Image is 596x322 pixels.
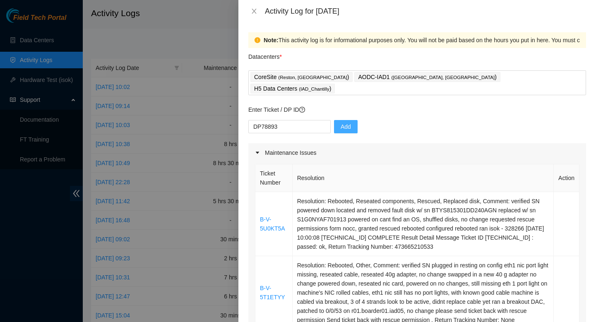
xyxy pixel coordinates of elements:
th: Action [554,164,579,192]
td: Resolution: Rebooted, Reseated components, Rescued, Replaced disk, Comment: verified SN powered d... [293,192,554,256]
span: question-circle [299,107,305,113]
span: close [251,8,257,14]
p: CoreSite ) [254,72,349,82]
span: ( [GEOGRAPHIC_DATA], [GEOGRAPHIC_DATA] [392,75,495,80]
span: ( IAD_Chantilly [299,87,329,91]
a: B-V-5U0KT5A [260,216,285,232]
button: Close [248,7,260,15]
p: Enter Ticket / DP ID [248,105,586,114]
a: B-V-5T1ETYY [260,285,285,300]
span: ( Reston, [GEOGRAPHIC_DATA] [278,75,347,80]
th: Ticket Number [255,164,293,192]
p: AODC-IAD1 ) [358,72,496,82]
span: caret-right [255,150,260,155]
div: Activity Log for [DATE] [265,7,586,16]
span: exclamation-circle [255,37,260,43]
p: H5 Data Centers ) [254,84,331,94]
span: Add [341,122,351,131]
th: Resolution [293,164,554,192]
strong: Note: [264,36,279,45]
div: Maintenance Issues [248,143,586,162]
button: Add [334,120,358,133]
p: Datacenters [248,48,282,61]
